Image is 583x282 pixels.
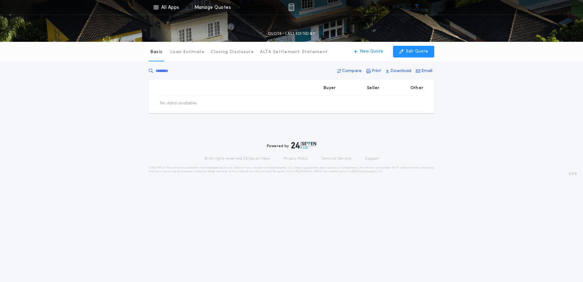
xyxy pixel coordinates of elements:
[284,156,308,161] a: Privacy Policy
[372,68,381,74] p: Print
[342,68,362,74] p: Compare
[335,66,363,77] button: Compare
[360,49,383,55] p: New Quote
[406,49,428,55] p: Edit Quote
[390,68,411,74] p: Download
[348,46,389,57] button: New Quote
[170,49,205,55] p: Loan Estimate
[260,49,328,55] p: ALTA Settlement Statement
[321,156,352,161] a: Terms of Service
[569,171,577,177] span: 3.8.0
[288,4,294,11] img: img
[155,96,202,111] td: No data available
[204,156,270,161] p: © All rights reserved. 24|Seven Fees
[410,85,423,91] p: Other
[149,166,434,173] p: DISCLAIMER: This estimate is provided for informational purposes only. 24|Seven Fees, a product o...
[291,142,316,149] img: logo
[367,85,380,91] p: Seller
[267,142,316,149] div: Powered by
[268,31,315,37] p: QUOTE - LAST EDITED BY
[414,66,434,77] button: Email
[364,66,383,77] button: Print
[384,66,413,77] button: Download
[150,49,163,55] p: Basic
[324,85,336,91] p: Buyer
[365,156,379,161] a: Support
[292,170,322,173] a: [URL][DOMAIN_NAME]
[421,68,432,74] p: Email
[406,4,428,10] img: vs-icon
[211,49,254,55] p: Closing Disclosure
[393,46,434,57] button: Edit Quote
